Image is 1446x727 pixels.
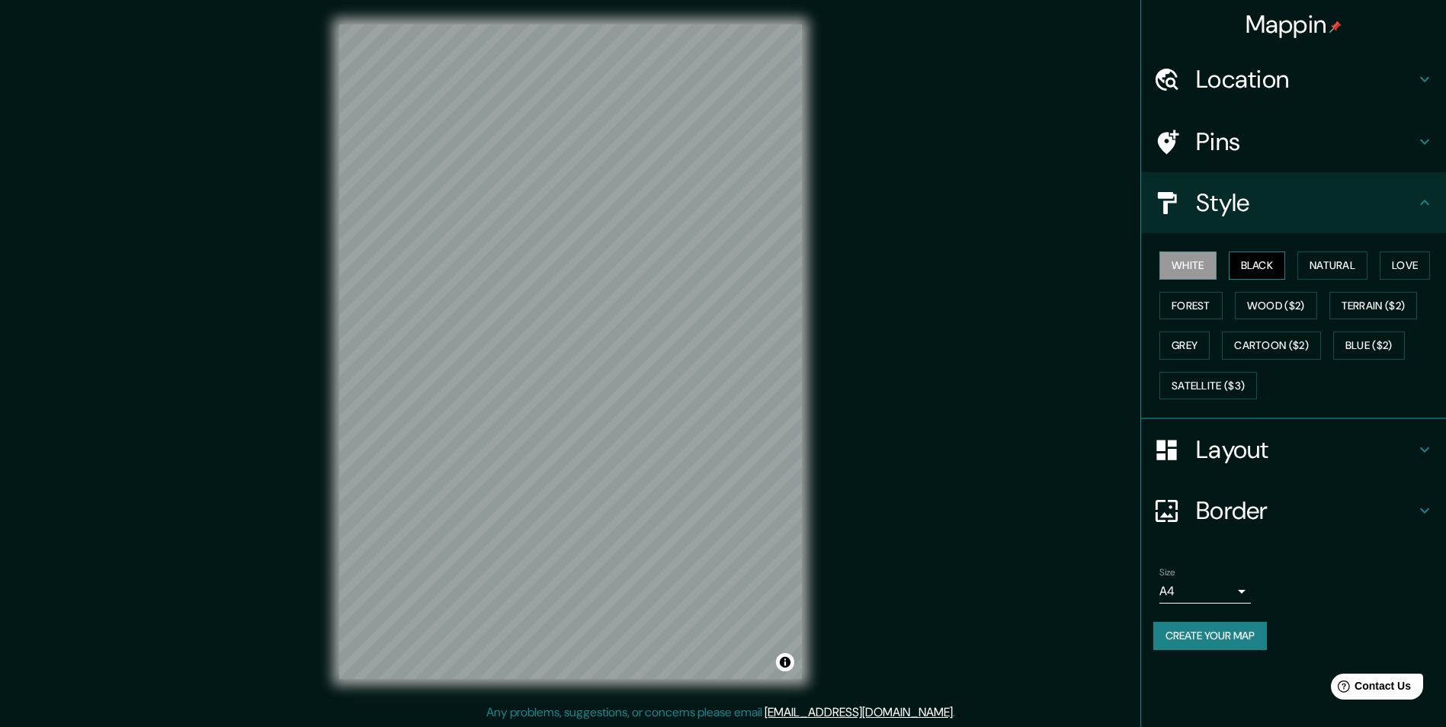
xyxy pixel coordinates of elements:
[1196,495,1416,526] h4: Border
[1153,622,1267,650] button: Create your map
[1141,172,1446,233] div: Style
[1329,292,1418,320] button: Terrain ($2)
[1159,292,1223,320] button: Forest
[1297,251,1367,280] button: Natural
[339,24,802,679] canvas: Map
[1141,49,1446,110] div: Location
[1380,251,1430,280] button: Love
[1196,434,1416,465] h4: Layout
[1333,331,1405,360] button: Blue ($2)
[1196,127,1416,157] h4: Pins
[765,704,953,720] a: [EMAIL_ADDRESS][DOMAIN_NAME]
[955,703,957,722] div: .
[957,703,960,722] div: .
[1196,64,1416,94] h4: Location
[1159,566,1175,579] label: Size
[1329,21,1342,33] img: pin-icon.png
[1159,579,1251,604] div: A4
[1310,668,1429,710] iframe: Help widget launcher
[1229,251,1286,280] button: Black
[486,703,955,722] p: Any problems, suggestions, or concerns please email .
[1246,9,1342,40] h4: Mappin
[1141,480,1446,541] div: Border
[1159,331,1210,360] button: Grey
[1222,331,1321,360] button: Cartoon ($2)
[1159,251,1217,280] button: White
[1235,292,1317,320] button: Wood ($2)
[1141,111,1446,172] div: Pins
[1141,419,1446,480] div: Layout
[1196,187,1416,218] h4: Style
[776,653,794,671] button: Toggle attribution
[1159,372,1257,400] button: Satellite ($3)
